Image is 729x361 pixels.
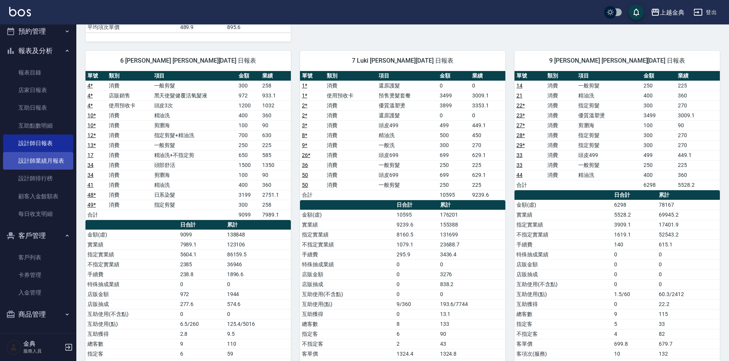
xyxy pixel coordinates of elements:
[260,91,291,100] td: 933.1
[325,100,377,110] td: 消費
[87,172,94,178] a: 34
[107,180,152,190] td: 消費
[6,340,21,355] img: Person
[642,160,676,170] td: 250
[225,230,291,240] td: 138848
[3,117,73,134] a: 互助點數明細
[302,172,308,178] a: 50
[470,170,505,180] td: 629.1
[300,71,325,81] th: 單號
[260,81,291,91] td: 258
[545,140,576,150] td: 消費
[178,259,225,269] td: 2385
[325,150,377,160] td: 消費
[377,100,438,110] td: 優質溫塑燙
[237,91,260,100] td: 972
[300,279,395,289] td: 店販抽成
[676,130,720,140] td: 270
[395,249,438,259] td: 295.9
[85,240,178,249] td: 實業績
[642,71,676,81] th: 金額
[85,299,178,309] td: 店販抽成
[470,140,505,150] td: 270
[178,289,225,299] td: 972
[9,7,31,16] img: Logo
[237,200,260,210] td: 300
[642,180,676,190] td: 6298
[3,134,73,152] a: 設計師日報表
[516,172,523,178] a: 44
[178,220,225,230] th: 日合計
[85,210,107,220] td: 合計
[237,81,260,91] td: 300
[107,81,152,91] td: 消費
[612,220,657,230] td: 3909.1
[438,269,505,279] td: 3276
[107,91,152,100] td: 店販銷售
[676,180,720,190] td: 5528.2
[438,71,470,81] th: 金額
[438,230,505,240] td: 131699
[545,160,576,170] td: 消費
[260,160,291,170] td: 1350
[514,180,545,190] td: 合計
[178,249,225,259] td: 5604.1
[395,279,438,289] td: 0
[325,180,377,190] td: 消費
[676,91,720,100] td: 360
[237,190,260,200] td: 3199
[377,110,438,120] td: 還原護髮
[438,110,470,120] td: 0
[648,5,687,20] button: 上越金典
[107,150,152,160] td: 消費
[152,100,237,110] td: 頭皮3次
[325,130,377,140] td: 消費
[438,210,505,220] td: 176201
[85,22,178,32] td: 平均項次單價
[85,249,178,259] td: 指定實業績
[23,340,62,348] h5: 金典
[676,160,720,170] td: 225
[107,110,152,120] td: 消費
[438,259,505,269] td: 0
[260,150,291,160] td: 585
[107,130,152,140] td: 消費
[3,266,73,284] a: 卡券管理
[438,220,505,230] td: 155388
[545,170,576,180] td: 消費
[657,190,720,200] th: 累計
[676,170,720,180] td: 360
[237,130,260,140] td: 700
[237,210,260,220] td: 9099
[178,279,225,289] td: 0
[85,71,291,220] table: a dense table
[642,170,676,180] td: 400
[395,200,438,210] th: 日合計
[514,71,720,190] table: a dense table
[470,100,505,110] td: 3353.1
[260,71,291,81] th: 業績
[660,8,684,17] div: 上越金典
[85,279,178,289] td: 特殊抽成業績
[300,259,395,269] td: 特殊抽成業績
[260,110,291,120] td: 360
[438,249,505,259] td: 3436.4
[438,100,470,110] td: 3899
[260,140,291,150] td: 225
[3,21,73,41] button: 預約管理
[237,110,260,120] td: 400
[676,150,720,160] td: 449.1
[395,289,438,299] td: 0
[107,170,152,180] td: 消費
[676,140,720,150] td: 270
[85,230,178,240] td: 金額(虛)
[657,210,720,220] td: 69945.2
[576,110,642,120] td: 優質溫塑燙
[514,240,612,249] td: 手續費
[438,240,505,249] td: 23688.7
[237,71,260,81] th: 金額
[3,226,73,246] button: 客戶管理
[514,289,612,299] td: 互助使用(點)
[395,269,438,279] td: 0
[3,284,73,301] a: 入金管理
